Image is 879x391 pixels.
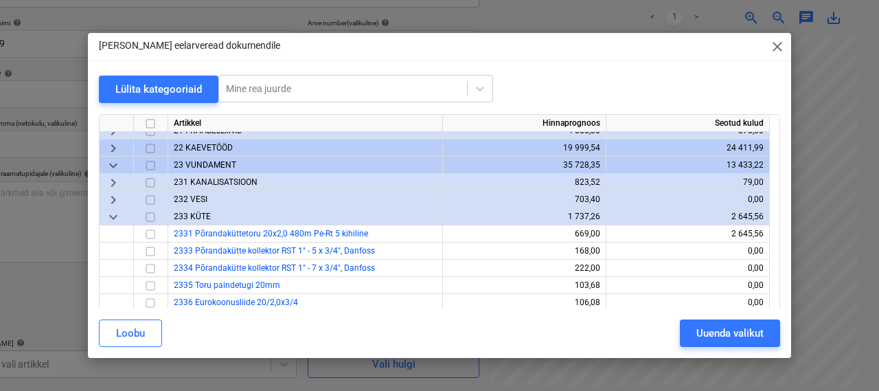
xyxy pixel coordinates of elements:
div: 0,00 [612,243,764,260]
div: 703,40 [448,191,600,208]
div: 0,00 [612,294,764,311]
div: 1 737,26 [448,208,600,225]
div: 19 999,54 [448,139,600,157]
span: close [769,38,786,55]
span: 23 VUNDAMENT [174,160,236,170]
span: 232 VESI [174,194,207,204]
span: 214 KAABELLIINID [174,126,242,135]
div: 669,00 [448,225,600,243]
div: 222,00 [448,260,600,277]
div: 2 645,56 [612,225,764,243]
div: Artikkel [168,115,443,132]
div: 823,52 [448,174,600,191]
div: Lülita kategooriaid [115,80,202,98]
span: keyboard_arrow_down [105,157,122,174]
iframe: Chat Widget [810,325,879,391]
div: Hinnaprognoos [443,115,606,132]
div: 0,00 [612,277,764,294]
p: [PERSON_NAME] eelarveread dokumendile [99,38,280,53]
span: keyboard_arrow_right [105,192,122,208]
div: 13 433,22 [612,157,764,174]
div: 79,00 [612,174,764,191]
div: 2 645,56 [612,208,764,225]
button: Loobu [99,320,162,347]
div: 0,00 [612,260,764,277]
span: keyboard_arrow_right [105,175,122,191]
div: 168,00 [448,243,600,260]
a: 2335 Toru paindetugi 20mm [174,280,280,290]
a: 2331 Põrandaküttetoru 20x2,0 480m Pe-Rt 5 kihiline [174,229,368,238]
div: 35 728,35 [448,157,600,174]
div: Uuenda valikut [696,324,764,342]
a: 2336 Eurokoonusliide 20/2,0x3/4 [174,298,298,307]
div: 103,68 [448,277,600,294]
div: 0,00 [612,191,764,208]
span: keyboard_arrow_down [105,209,122,225]
div: 106,08 [448,294,600,311]
div: 24 411,99 [612,139,764,157]
a: 2334 Põrandakütte kollektor RST 1" - 7 x 3/4", Danfoss [174,263,375,273]
button: Uuenda valikut [680,320,780,347]
span: 233 KÜTE [174,212,211,221]
a: 2333 Põrandakütte kollektor RST 1" - 5 x 3/4", Danfoss [174,246,375,256]
span: keyboard_arrow_right [105,140,122,157]
div: Loobu [116,324,145,342]
span: 231 KANALISATSIOON [174,177,258,187]
span: 22 KAEVETÖÖD [174,143,233,153]
button: Lülita kategooriaid [99,76,218,103]
div: Seotud kulud [606,115,770,132]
